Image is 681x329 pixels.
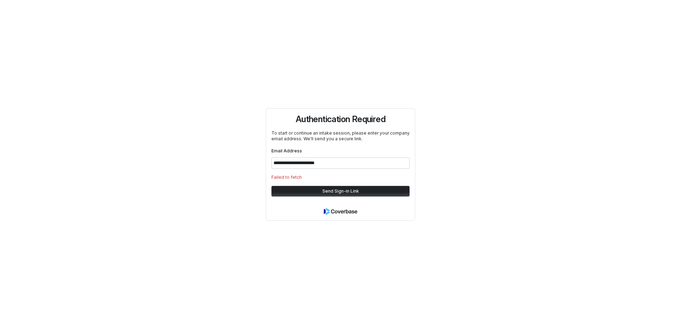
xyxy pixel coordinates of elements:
[271,130,410,142] p: To start or continue an intake session, please enter your company email address. We'll send you a...
[271,186,410,197] button: Send Sign-in Link
[271,174,410,180] p: Failed to fetch
[296,114,385,125] h3: Authentication Required
[271,148,302,153] label: Email Address
[324,208,358,215] img: Coverbase logo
